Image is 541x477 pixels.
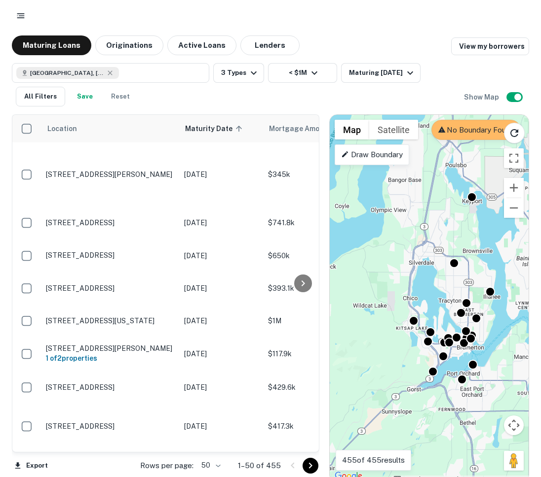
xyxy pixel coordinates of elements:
[504,178,524,198] button: Zoom in
[12,458,50,473] button: Export
[47,123,77,135] span: Location
[213,63,264,83] button: 3 Types
[464,92,501,102] h6: Show Map
[41,115,179,142] th: Location
[268,382,367,393] p: $429.6k
[197,458,222,473] div: 50
[140,460,193,472] p: Rows per page:
[342,454,405,466] p: 455 of 455 results
[184,348,258,359] p: [DATE]
[184,382,258,393] p: [DATE]
[269,123,344,135] span: Mortgage Amount
[46,344,174,353] p: [STREET_ADDRESS][PERSON_NAME]
[268,250,367,261] p: $650k
[46,170,174,179] p: [STREET_ADDRESS][PERSON_NAME]
[185,123,245,135] span: Maturity Date
[105,87,136,106] button: Reset
[268,315,367,326] p: $1M
[504,123,525,143] button: Reload search area
[167,35,236,55] button: Active Loans
[268,217,367,228] p: $741.8k
[12,35,91,55] button: Maturing Loans
[46,316,174,325] p: [STREET_ADDRESS][US_STATE]
[504,198,524,218] button: Zoom out
[341,63,421,83] button: Maturing [DATE]
[16,87,65,106] button: All Filters
[341,149,403,161] p: Draw Boundary
[46,251,174,260] p: [STREET_ADDRESS]
[268,63,337,83] button: < $1M
[184,315,258,326] p: [DATE]
[504,148,524,168] button: Toggle fullscreen view
[349,67,416,79] div: Maturing [DATE]
[268,421,367,432] p: $417.3k
[451,37,529,55] a: View my borrowers
[184,169,258,180] p: [DATE]
[46,284,174,293] p: [STREET_ADDRESS]
[504,451,524,471] button: Drag Pegman onto the map to open Street View
[268,169,367,180] p: $345k
[268,283,367,294] p: $393.1k
[492,398,541,445] iframe: Chat Widget
[46,383,174,392] p: [STREET_ADDRESS]
[184,250,258,261] p: [DATE]
[46,422,174,431] p: [STREET_ADDRESS]
[95,35,163,55] button: Originations
[179,115,263,142] th: Maturity Date
[46,218,174,227] p: [STREET_ADDRESS]
[30,68,104,77] span: [GEOGRAPHIC_DATA], [GEOGRAPHIC_DATA], [GEOGRAPHIC_DATA]
[184,217,258,228] p: [DATE]
[184,283,258,294] p: [DATE]
[303,458,318,474] button: Go to next page
[12,63,209,83] button: [GEOGRAPHIC_DATA], [GEOGRAPHIC_DATA], [GEOGRAPHIC_DATA]
[46,353,174,364] h6: 1 of 2 properties
[263,115,372,142] th: Mortgage Amount
[438,124,514,136] p: No Boundary Found
[184,421,258,432] p: [DATE]
[335,120,369,139] button: Show street map
[268,348,367,359] p: $117.9k
[238,460,281,472] p: 1–50 of 455
[240,35,300,55] button: Lenders
[69,87,101,106] button: Save your search to get updates of matches that match your search criteria.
